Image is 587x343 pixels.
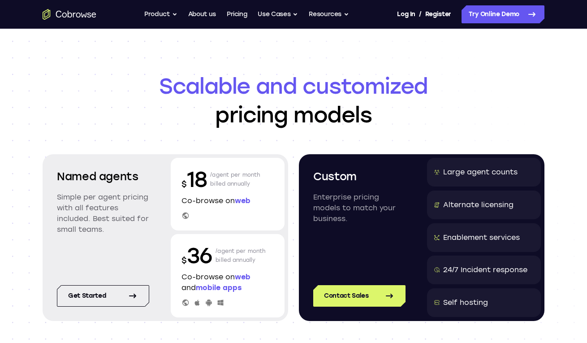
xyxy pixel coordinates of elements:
a: Log In [397,5,415,23]
span: $ [181,179,187,189]
button: Product [144,5,177,23]
span: web [235,273,250,281]
div: Enablement services [443,232,520,243]
div: Alternate licensing [443,200,514,210]
a: Get started [57,285,149,307]
p: 36 [181,241,212,270]
a: Try Online Demo [462,5,544,23]
h2: Named agents [57,169,149,185]
div: 24/7 Incident response [443,265,527,275]
h2: Custom [313,169,406,185]
p: Co-browse on and [181,272,274,293]
span: $ [181,256,187,265]
span: mobile apps [196,283,242,292]
div: Large agent counts [443,167,518,178]
span: web [235,196,250,205]
a: Register [425,5,451,23]
button: Resources [309,5,349,23]
button: Use Cases [258,5,298,23]
a: Pricing [227,5,247,23]
span: Scalable and customized [43,72,544,100]
p: Co-browse on [181,195,274,206]
a: Contact Sales [313,285,406,307]
div: Self hosting [443,297,488,308]
span: / [419,9,422,20]
a: About us [188,5,216,23]
h1: pricing models [43,72,544,129]
p: Enterprise pricing models to match your business. [313,192,406,224]
p: Simple per agent pricing with all features included. Best suited for small teams. [57,192,149,235]
p: 18 [181,165,207,194]
p: /agent per month billed annually [216,241,266,270]
a: Go to the home page [43,9,96,20]
p: /agent per month billed annually [210,165,260,194]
